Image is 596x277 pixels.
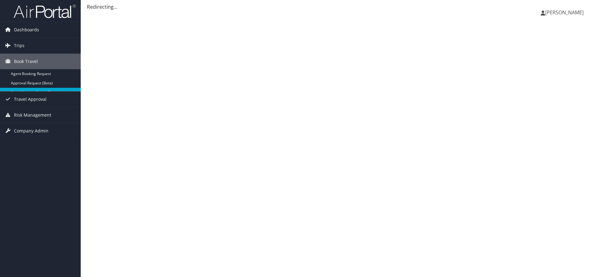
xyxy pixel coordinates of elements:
span: Risk Management [14,107,51,123]
span: Company Admin [14,123,48,139]
span: Dashboards [14,22,39,38]
span: Travel Approval [14,92,47,107]
span: [PERSON_NAME] [545,9,584,16]
a: [PERSON_NAME] [541,3,590,22]
span: Trips [14,38,25,53]
div: Redirecting... [87,3,590,11]
img: airportal-logo.png [14,4,76,19]
span: Book Travel [14,54,38,69]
